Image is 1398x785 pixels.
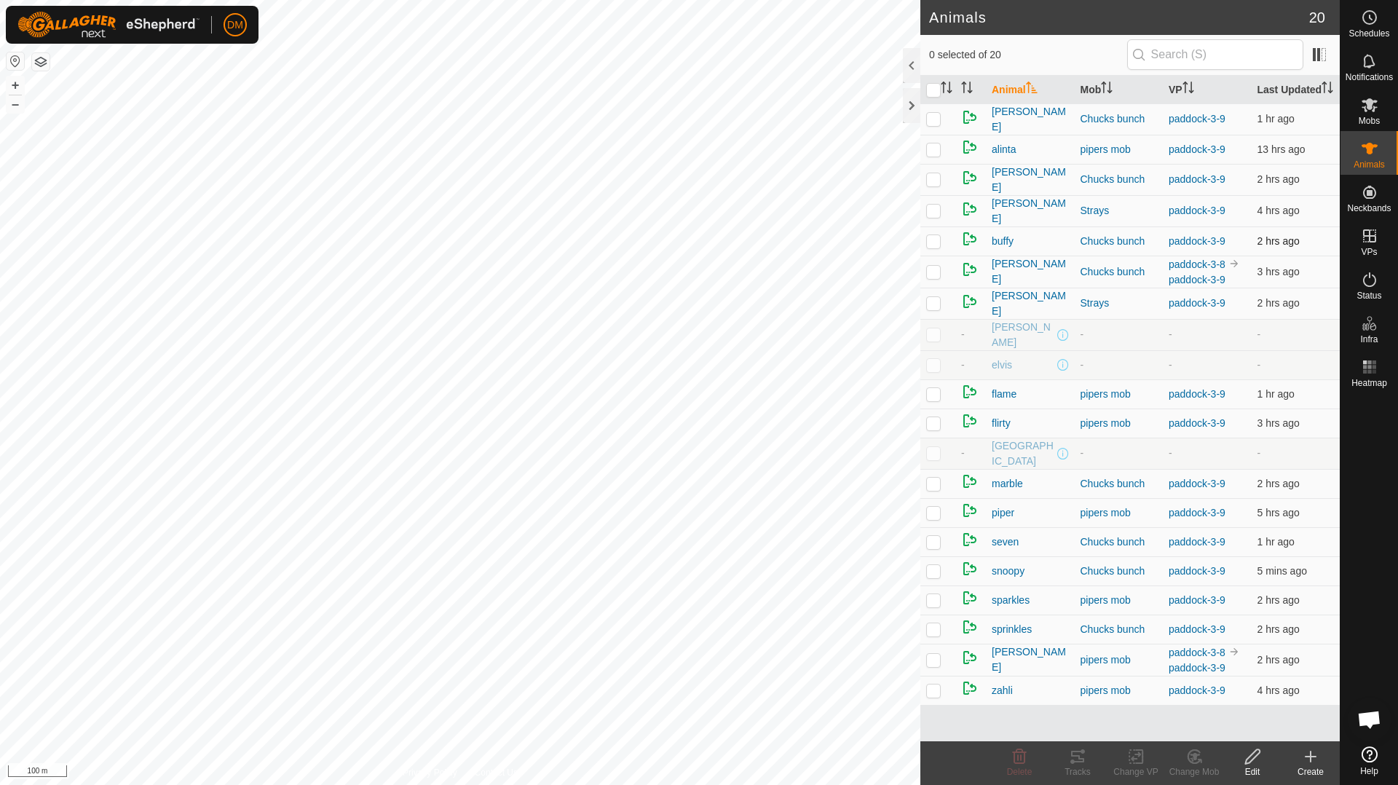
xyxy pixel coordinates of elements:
[7,76,24,94] button: +
[1169,328,1172,340] app-display-virtual-paddock-transition: -
[929,47,1127,63] span: 0 selected of 20
[1127,39,1303,70] input: Search (S)
[1169,478,1225,489] a: paddock-3-9
[961,230,979,248] img: returning on
[1348,698,1391,741] div: Open chat
[1081,416,1158,431] div: pipers mob
[1228,258,1240,269] img: to
[1081,387,1158,402] div: pipers mob
[1169,662,1225,674] a: paddock-3-9
[961,359,965,371] span: -
[1348,29,1389,38] span: Schedules
[992,534,1019,550] span: seven
[941,84,952,95] p-sorticon: Activate to sort
[961,531,979,548] img: returning on
[961,473,979,490] img: returning on
[1007,767,1032,777] span: Delete
[1081,622,1158,637] div: Chucks bunch
[1075,76,1164,104] th: Mob
[1169,536,1225,548] a: paddock-3-9
[1257,359,1261,371] span: -
[1081,234,1158,249] div: Chucks bunch
[1257,536,1295,548] span: 16 Sept 2025, 7:09 am
[1163,76,1252,104] th: VP
[961,412,979,430] img: returning on
[1169,235,1225,247] a: paddock-3-9
[992,104,1069,135] span: [PERSON_NAME]
[992,358,1012,373] span: elvis
[1169,565,1225,577] a: paddock-3-9
[1169,623,1225,635] a: paddock-3-9
[1252,76,1340,104] th: Last Updated
[961,138,979,156] img: returning on
[1257,235,1300,247] span: 16 Sept 2025, 6:06 am
[1257,417,1300,429] span: 16 Sept 2025, 4:36 am
[1169,594,1225,606] a: paddock-3-9
[961,169,979,186] img: returning on
[1356,291,1381,300] span: Status
[1340,741,1398,781] a: Help
[961,589,979,607] img: returning on
[1257,388,1295,400] span: 16 Sept 2025, 6:36 am
[961,261,979,278] img: returning on
[1081,203,1158,218] div: Strays
[1257,685,1300,696] span: 16 Sept 2025, 3:36 am
[961,293,979,310] img: returning on
[992,593,1030,608] span: sparkles
[992,622,1032,637] span: sprinkles
[1101,84,1113,95] p-sorticon: Activate to sort
[992,564,1024,579] span: snoopy
[1257,173,1300,185] span: 16 Sept 2025, 6:06 am
[1107,765,1165,778] div: Change VP
[1081,327,1158,342] div: -
[1169,173,1225,185] a: paddock-3-9
[17,12,200,38] img: Gallagher Logo
[992,416,1011,431] span: flirty
[1169,447,1172,459] app-display-virtual-paddock-transition: -
[1081,683,1158,698] div: pipers mob
[1169,417,1225,429] a: paddock-3-9
[32,53,50,71] button: Map Layers
[475,766,518,779] a: Contact Us
[7,95,24,113] button: –
[1359,117,1380,125] span: Mobs
[992,438,1054,469] span: [GEOGRAPHIC_DATA]
[1169,359,1172,371] app-display-virtual-paddock-transition: -
[1223,765,1281,778] div: Edit
[992,234,1014,249] span: buffy
[992,683,1013,698] span: zahli
[992,320,1054,350] span: [PERSON_NAME]
[1257,143,1306,155] span: 15 Sept 2025, 7:06 pm
[1322,84,1333,95] p-sorticon: Activate to sort
[1257,565,1307,577] span: 16 Sept 2025, 8:06 am
[961,618,979,636] img: returning on
[986,76,1075,104] th: Animal
[1257,297,1300,309] span: 16 Sept 2025, 6:06 am
[1169,274,1225,285] a: paddock-3-9
[1281,765,1340,778] div: Create
[1169,143,1225,155] a: paddock-3-9
[929,9,1309,26] h2: Animals
[1081,564,1158,579] div: Chucks bunch
[1081,142,1158,157] div: pipers mob
[992,387,1016,402] span: flame
[961,447,965,459] span: -
[1346,73,1393,82] span: Notifications
[1081,296,1158,311] div: Strays
[1081,358,1158,373] div: -
[1354,160,1385,169] span: Animals
[1257,594,1300,606] span: 16 Sept 2025, 5:36 am
[1257,447,1261,459] span: -
[1360,767,1378,776] span: Help
[1048,765,1107,778] div: Tracks
[1351,379,1387,387] span: Heatmap
[1081,476,1158,492] div: Chucks bunch
[1309,7,1325,28] span: 20
[1257,113,1295,125] span: 16 Sept 2025, 7:06 am
[992,476,1023,492] span: marble
[961,560,979,577] img: returning on
[1257,328,1261,340] span: -
[1081,534,1158,550] div: Chucks bunch
[1081,172,1158,187] div: Chucks bunch
[1257,478,1300,489] span: 16 Sept 2025, 6:06 am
